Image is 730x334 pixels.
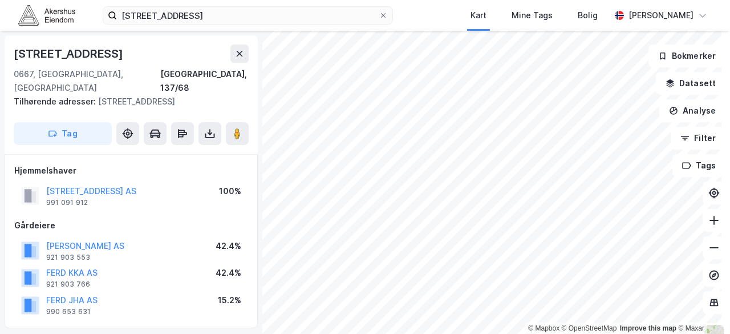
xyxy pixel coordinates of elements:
[18,5,75,25] img: akershus-eiendom-logo.9091f326c980b4bce74ccdd9f866810c.svg
[117,7,379,24] input: Søk på adresse, matrikkel, gårdeiere, leietakere eller personer
[673,279,730,334] div: Kontrollprogram for chat
[672,154,725,177] button: Tags
[648,45,725,67] button: Bokmerker
[46,253,90,262] div: 921 903 553
[671,127,725,150] button: Filter
[512,9,553,22] div: Mine Tags
[659,99,725,122] button: Analyse
[216,266,241,280] div: 42.4%
[14,122,112,145] button: Tag
[656,72,725,95] button: Datasett
[216,239,241,253] div: 42.4%
[14,164,248,178] div: Hjemmelshaver
[46,280,90,289] div: 921 903 766
[578,9,598,22] div: Bolig
[628,9,693,22] div: [PERSON_NAME]
[46,307,91,316] div: 990 653 631
[471,9,486,22] div: Kart
[562,324,617,332] a: OpenStreetMap
[528,324,559,332] a: Mapbox
[620,324,676,332] a: Improve this map
[160,67,249,95] div: [GEOGRAPHIC_DATA], 137/68
[14,67,160,95] div: 0667, [GEOGRAPHIC_DATA], [GEOGRAPHIC_DATA]
[673,279,730,334] iframe: Chat Widget
[14,45,125,63] div: [STREET_ADDRESS]
[14,96,98,106] span: Tilhørende adresser:
[219,184,241,198] div: 100%
[14,95,240,108] div: [STREET_ADDRESS]
[218,293,241,307] div: 15.2%
[46,198,88,207] div: 991 091 912
[14,219,248,232] div: Gårdeiere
